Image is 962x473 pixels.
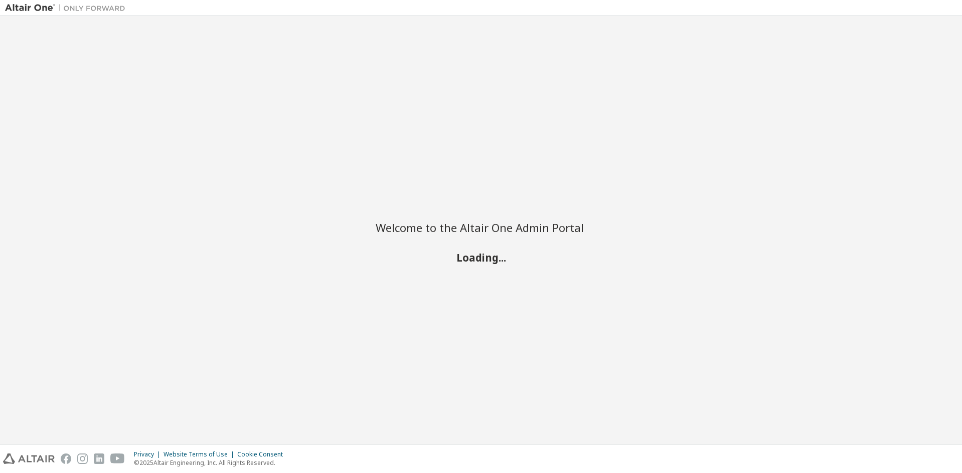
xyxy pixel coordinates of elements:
[110,453,125,464] img: youtube.svg
[134,458,289,467] p: © 2025 Altair Engineering, Inc. All Rights Reserved.
[376,220,586,234] h2: Welcome to the Altair One Admin Portal
[134,450,164,458] div: Privacy
[376,251,586,264] h2: Loading...
[5,3,130,13] img: Altair One
[164,450,237,458] div: Website Terms of Use
[237,450,289,458] div: Cookie Consent
[61,453,71,464] img: facebook.svg
[94,453,104,464] img: linkedin.svg
[3,453,55,464] img: altair_logo.svg
[77,453,88,464] img: instagram.svg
